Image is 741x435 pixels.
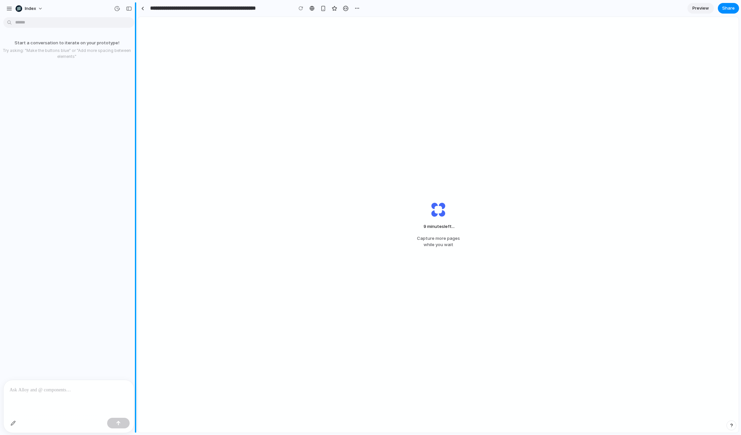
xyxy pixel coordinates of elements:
[687,3,714,14] a: Preview
[420,223,457,230] span: minutes left ...
[718,3,739,14] button: Share
[13,3,46,14] button: Index
[25,5,36,12] span: Index
[424,224,426,229] span: 9
[3,40,131,46] p: Start a conversation to iterate on your prototype!
[692,5,709,12] span: Preview
[3,48,131,60] p: Try asking: "Make the buttons blue" or "Add more spacing between elements"
[722,5,735,12] span: Share
[417,235,460,248] span: Capture more pages while you wait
